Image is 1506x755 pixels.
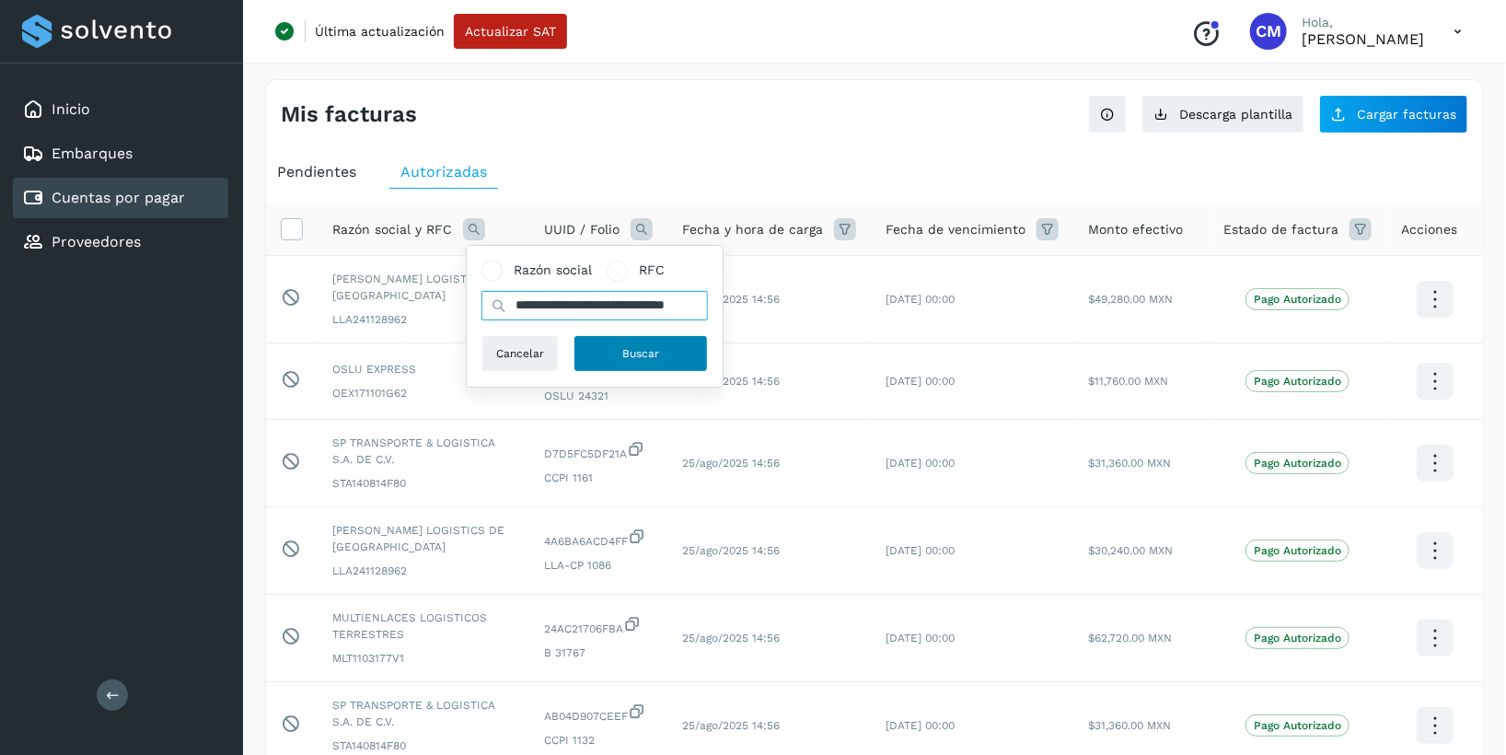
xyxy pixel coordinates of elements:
div: Inicio [13,89,228,130]
span: 25/ago/2025 14:56 [682,719,780,732]
span: 24AC21706FBA [544,615,653,637]
span: B 31767 [544,645,653,661]
span: Autorizadas [400,163,487,180]
div: Cuentas por pagar [13,178,228,218]
div: Embarques [13,134,228,174]
span: CCPI 1161 [544,470,653,486]
span: LLA-CP 1086 [544,557,653,574]
span: [DATE] 00:00 [886,375,955,388]
span: Descarga plantilla [1179,108,1292,121]
button: Descarga plantilla [1141,95,1304,134]
p: Pago Autorizado [1254,544,1341,557]
span: [DATE] 00:00 [886,632,955,645]
span: $49,280.00 MXN [1088,293,1173,306]
p: Pago Autorizado [1254,632,1341,645]
span: Monto efectivo [1088,220,1183,239]
span: SP TRANSPORTE & LOGISTICA S.A. DE C.V. [332,697,515,730]
span: STA140814F80 [332,738,515,754]
span: LLA241128962 [332,563,515,579]
span: OSLU 24321 [544,388,653,404]
span: Razón social y RFC [332,220,452,239]
p: Pago Autorizado [1254,375,1341,388]
span: $62,720.00 MXN [1088,632,1172,645]
span: MULTIENLACES LOGISTICOS TERRESTRES [332,610,515,643]
span: $30,240.00 MXN [1088,544,1173,557]
span: 25/ago/2025 14:56 [682,293,780,306]
span: Pendientes [277,163,356,180]
span: D7D5FC5DF21A [544,440,653,462]
span: 25/ago/2025 14:56 [682,457,780,470]
span: STA140814F80 [332,475,515,492]
span: [PERSON_NAME] LOGISTICS DE [GEOGRAPHIC_DATA] [332,271,515,304]
span: $31,360.00 MXN [1088,719,1171,732]
span: AB04D907CEEF [544,703,653,725]
span: OSLU EXPRESS [332,361,515,377]
span: [DATE] 00:00 [886,544,955,557]
span: [PERSON_NAME] LOGISTICS DE [GEOGRAPHIC_DATA] [332,522,515,555]
p: Pago Autorizado [1254,293,1341,306]
span: 25/ago/2025 14:56 [682,632,780,645]
p: Hola, [1302,15,1424,30]
p: Pago Autorizado [1254,719,1341,732]
span: OEX171101G62 [332,385,515,401]
p: Pago Autorizado [1254,457,1341,470]
span: Estado de factura [1223,220,1338,239]
h4: Mis facturas [281,101,417,128]
span: [DATE] 00:00 [886,457,955,470]
button: Cargar facturas [1319,95,1468,134]
a: Embarques [52,145,133,162]
a: Proveedores [52,233,141,250]
div: Proveedores [13,222,228,262]
a: Inicio [52,100,90,118]
p: Última actualización [315,23,445,40]
span: Fecha y hora de carga [682,220,823,239]
span: 25/ago/2025 14:56 [682,375,780,388]
span: $31,360.00 MXN [1088,457,1171,470]
span: CCPI 1132 [544,732,653,749]
span: UUID / Folio [544,220,620,239]
a: Cuentas por pagar [52,189,185,206]
span: [DATE] 00:00 [886,293,955,306]
span: Fecha de vencimiento [886,220,1025,239]
span: 25/ago/2025 14:56 [682,544,780,557]
span: Actualizar SAT [465,25,556,38]
span: SP TRANSPORTE & LOGISTICA S.A. DE C.V. [332,435,515,468]
button: Actualizar SAT [454,14,567,49]
span: Acciones [1401,220,1457,239]
span: $11,760.00 MXN [1088,375,1168,388]
span: Cargar facturas [1357,108,1456,121]
span: MLT1103177V1 [332,650,515,667]
span: 4A6BA6ACD4FF [544,528,653,550]
span: [DATE] 00:00 [886,719,955,732]
span: LLA241128962 [332,311,515,328]
p: Cynthia Mendoza [1302,30,1424,48]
